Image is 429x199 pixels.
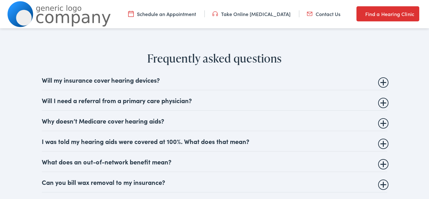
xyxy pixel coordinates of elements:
[17,52,412,65] h2: Frequently asked questions
[356,10,362,18] img: utility icon
[42,76,387,84] summary: Will my insurance cover hearing devices?
[42,97,387,104] summary: Will I need a referral from a primary care physician?
[307,10,340,17] a: Contact Us
[212,10,291,17] a: Take Online [MEDICAL_DATA]
[212,10,218,17] img: utility icon
[356,6,419,21] a: Find a Hearing Clinic
[42,137,387,145] summary: I was told my hearing aids were covered at 100%. What does that mean?
[128,10,196,17] a: Schedule an Appointment
[128,10,134,17] img: utility icon
[42,178,387,186] summary: Can you bill wax removal to my insurance?
[42,117,387,124] summary: Why doesn’t Medicare cover hearing aids?
[307,10,312,17] img: utility icon
[42,158,387,165] summary: What does an out-of-network benefit mean?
